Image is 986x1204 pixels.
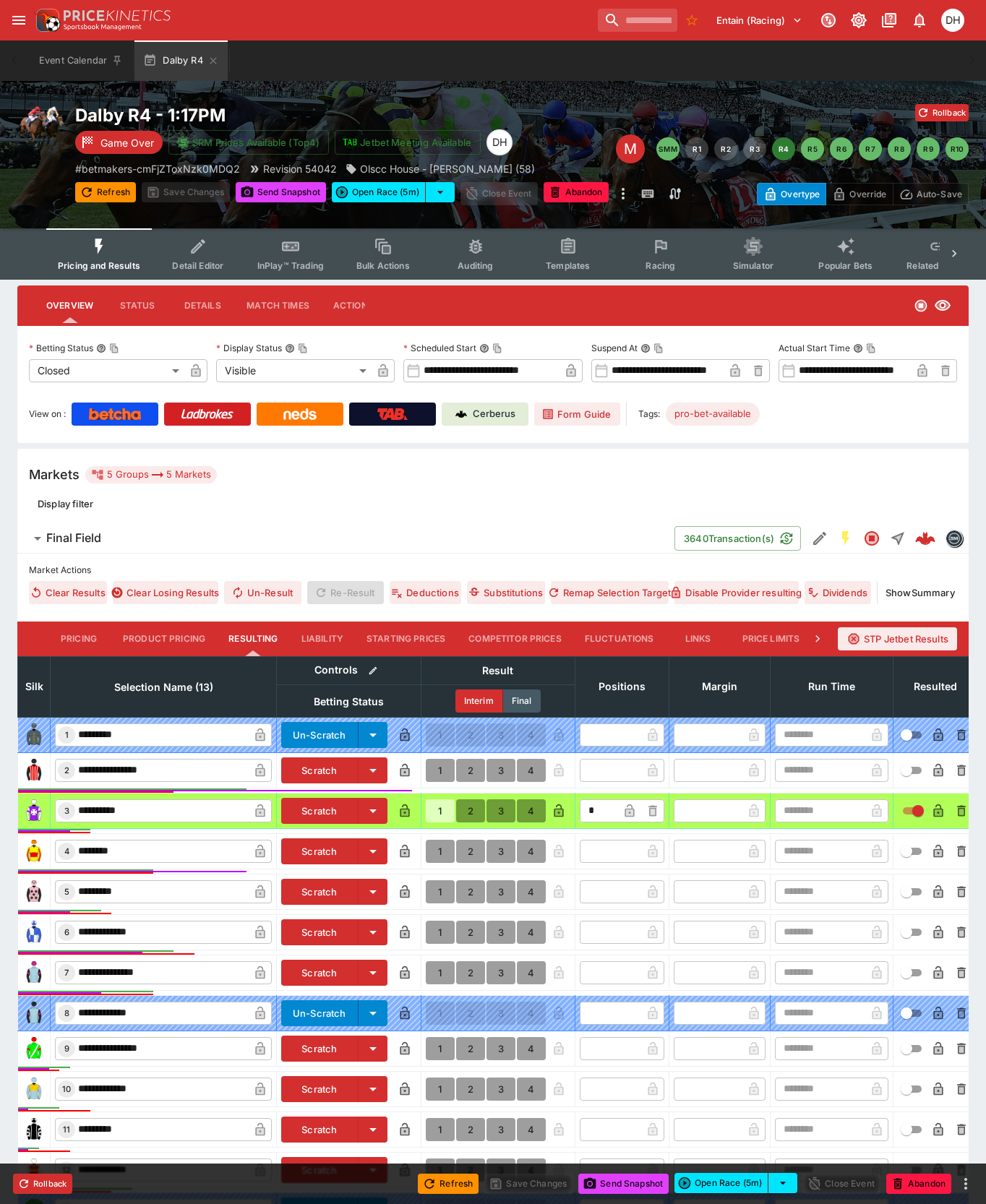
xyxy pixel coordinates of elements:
div: a38bc245-0b3e-4127-90ee-5ec7014e6afc [915,528,935,549]
img: TabNZ [377,408,408,420]
img: Betcha [89,408,141,420]
span: 4 [61,846,72,856]
button: 3 [486,1118,515,1141]
div: Visible [216,359,372,382]
button: Starting Prices [355,622,457,656]
button: Event Calendar [30,40,132,81]
button: R4 [772,137,795,160]
div: Olscc House - Nolan Hcp (58) [346,161,535,176]
label: Tags: [638,403,660,426]
button: Overtype [757,183,826,205]
button: Liability [290,622,355,656]
button: Clear Results [29,581,107,604]
button: Abandon [544,182,609,202]
div: Daniel Hooper [941,9,964,32]
span: 3 [61,806,72,816]
button: Notifications [906,7,933,33]
button: R10 [946,137,969,160]
p: Betting Status [29,342,93,354]
button: Scratch [281,879,359,905]
button: SMM [656,137,680,160]
p: Actual Start Time [779,342,850,354]
button: 3 [486,759,515,782]
button: Match Times [235,288,321,323]
span: Pricing and Results [58,260,140,271]
button: 1 [426,1078,455,1101]
button: Copy To Clipboard [866,343,876,353]
button: Clear Losing Results [113,581,218,604]
span: Bulk Actions [356,260,410,271]
button: Interim [455,689,503,713]
h6: Final Field [46,530,101,546]
label: Market Actions [29,559,957,581]
img: runner 4 [22,840,46,863]
a: a38bc245-0b3e-4127-90ee-5ec7014e6afc [911,524,940,553]
button: more [957,1175,974,1192]
th: Margin [669,656,770,717]
button: Copy To Clipboard [298,343,308,353]
span: Simulator [733,260,773,271]
button: 3 [486,840,515,863]
button: ShowSummary [883,581,957,604]
button: 4 [517,1158,546,1182]
div: Betting Target: cerberus [666,403,760,426]
span: pro-bet-available [666,407,760,421]
button: 4 [517,1078,546,1101]
h5: Markets [29,466,80,483]
button: Toggle light/dark mode [846,7,872,33]
button: Closed [859,525,885,551]
button: R6 [830,137,853,160]
button: Scratch [281,1157,359,1183]
img: betmakers [946,530,962,546]
button: 4 [517,1118,546,1141]
img: runner 9 [22,1037,46,1060]
button: Scratch [281,757,359,783]
button: Final [503,689,541,713]
span: Betting Status [298,693,400,710]
button: select merge strategy [426,182,455,202]
button: 2 [456,880,485,903]
button: Scratch [281,1117,359,1143]
button: 1 [426,880,455,903]
button: Open Race (5m) [332,182,426,202]
img: Ladbrokes [181,408,233,420]
button: 3 [486,961,515,984]
th: Controls [277,656,421,684]
img: runner 5 [22,880,46,903]
button: Connected to PK [815,7,841,33]
p: Olscc House - [PERSON_NAME] (58) [360,161,535,176]
p: Copy To Clipboard [75,161,240,176]
img: runner 2 [22,759,46,782]
button: Substitutions [467,581,545,604]
th: Result [421,656,575,684]
button: Pricing [46,622,111,656]
button: Scratch [281,960,359,986]
button: Copy To Clipboard [653,343,664,353]
button: Product Pricing [111,622,217,656]
h2: Copy To Clipboard [75,104,596,126]
label: View on : [29,403,66,426]
img: PriceKinetics Logo [32,6,61,35]
p: Auto-Save [917,186,962,202]
button: Rollback [915,104,969,121]
img: jetbet-logo.svg [343,135,357,150]
p: Override [849,186,886,202]
button: Suspend AtCopy To Clipboard [640,343,651,353]
span: Re-Result [307,581,383,604]
div: betmakers [946,530,963,547]
button: Details [170,288,235,323]
button: 4 [517,840,546,863]
button: Send Snapshot [578,1174,669,1194]
a: Cerberus [442,403,528,426]
button: Abandon [886,1174,951,1194]
button: 2 [456,1118,485,1141]
button: Select Tenant [708,9,811,32]
div: Event type filters [46,228,940,280]
button: Display StatusCopy To Clipboard [285,343,295,353]
button: 3640Transaction(s) [674,526,801,551]
button: select merge strategy [768,1173,797,1193]
span: 6 [61,927,72,937]
button: 2 [456,840,485,863]
button: Auto-Save [893,183,969,205]
p: Cerberus [473,407,515,421]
